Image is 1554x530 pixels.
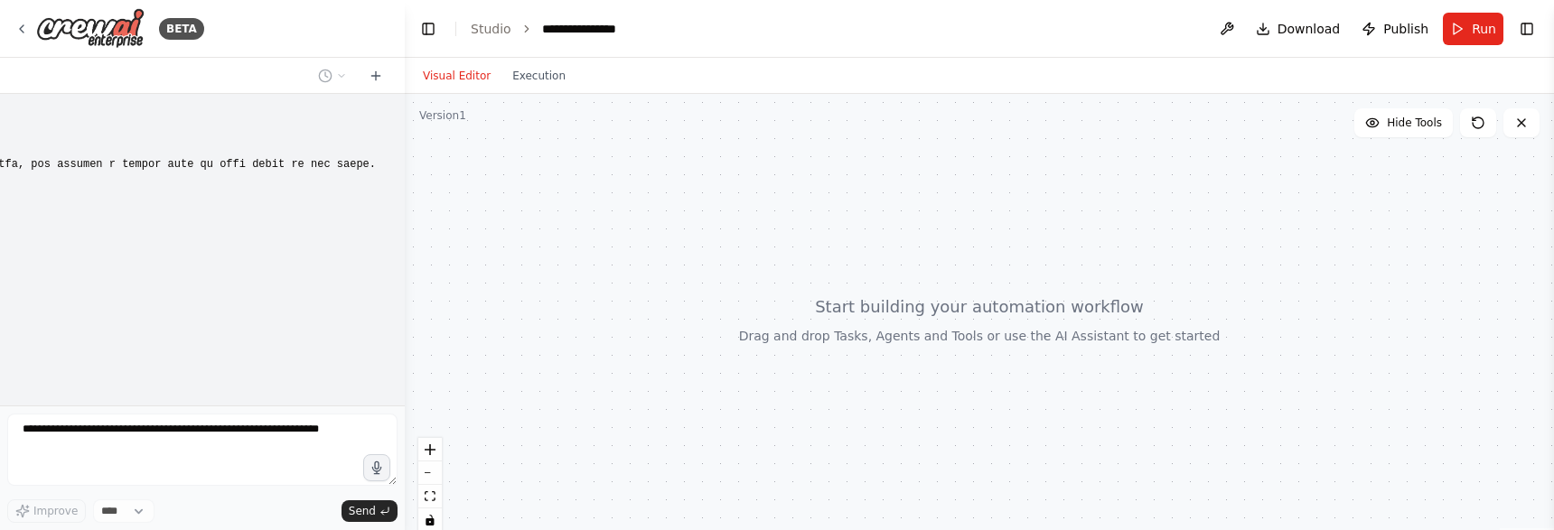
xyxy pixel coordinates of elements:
button: Run [1443,13,1503,45]
button: Download [1249,13,1348,45]
button: Publish [1354,13,1436,45]
button: Hide left sidebar [416,16,441,42]
button: Start a new chat [361,65,390,87]
button: zoom out [418,461,442,485]
span: Hide Tools [1387,116,1442,130]
a: Studio [471,22,511,36]
button: fit view [418,485,442,508]
button: Improve [7,499,86,523]
span: Send [349,504,376,518]
nav: breadcrumb [471,20,635,38]
div: Version 1 [419,108,466,123]
button: Show right sidebar [1514,16,1540,42]
button: Send [342,500,398,522]
span: Publish [1383,20,1428,38]
span: Run [1472,20,1496,38]
button: Click to speak your automation idea [363,454,390,481]
button: zoom in [418,438,442,461]
button: Execution [501,65,576,87]
span: Improve [33,504,78,518]
button: Visual Editor [412,65,501,87]
button: Hide Tools [1354,108,1453,137]
img: Logo [36,8,145,49]
div: BETA [159,18,204,40]
span: Download [1278,20,1341,38]
button: Switch to previous chat [311,65,354,87]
